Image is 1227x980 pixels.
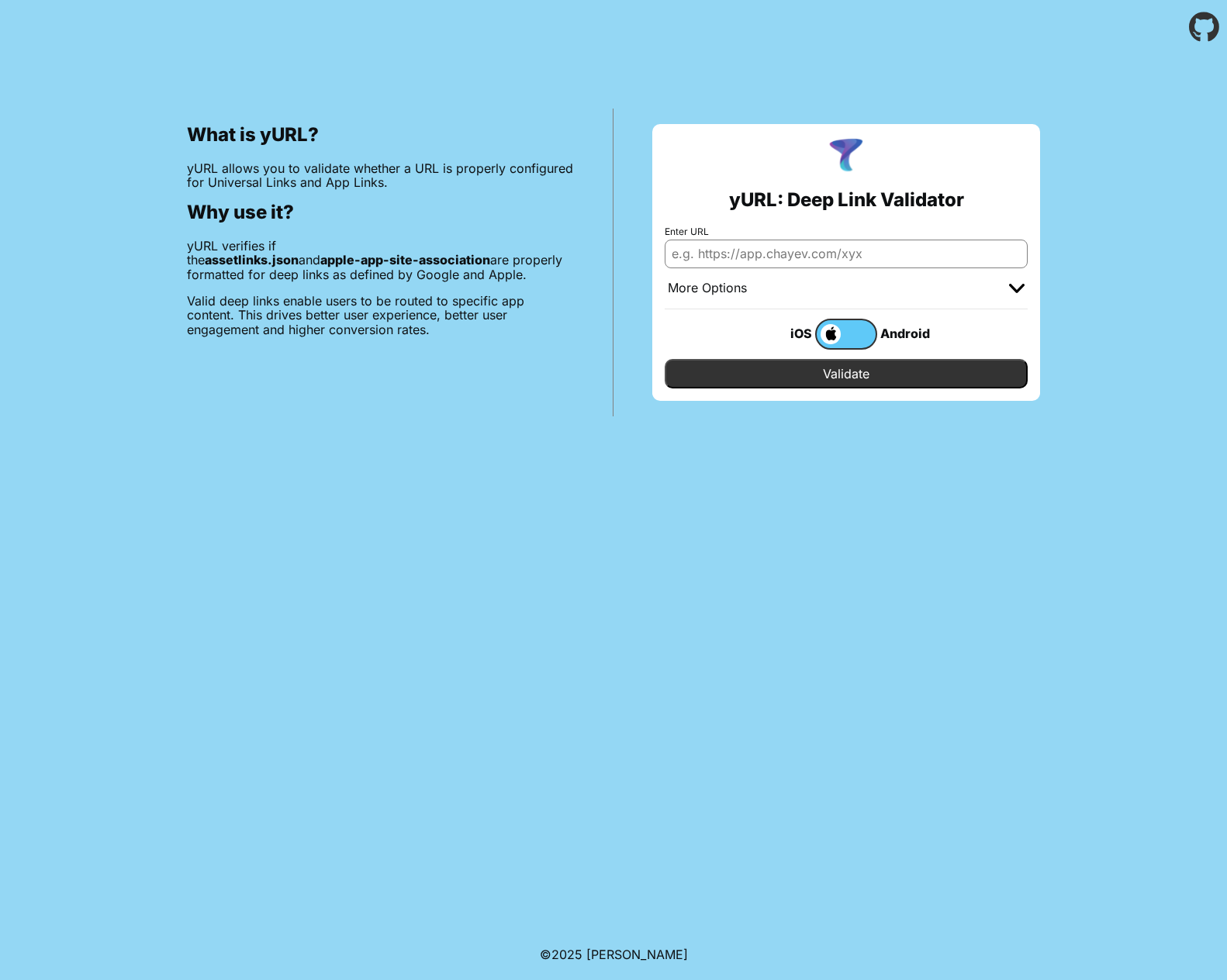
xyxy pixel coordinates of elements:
p: yURL allows you to validate whether a URL is properly configured for Universal Links and App Links. [187,161,574,190]
input: Validate [665,359,1028,388]
b: apple-app-site-association [320,252,490,267]
div: iOS [753,323,815,343]
h2: Why use it? [187,202,574,223]
img: yURL Logo [826,136,866,177]
h2: yURL: Deep Link Validator [729,189,964,211]
div: Android [877,323,939,343]
input: e.g. https://app.chayev.com/xyx [665,240,1028,267]
footer: © [540,929,688,980]
p: yURL verifies if the and are properly formatted for deep links as defined by Google and Apple. [187,239,574,281]
p: Valid deep links enable users to be routed to specific app content. This drives better user exper... [187,294,574,336]
img: chevron [1009,284,1025,293]
span: 2025 [551,947,582,962]
b: assetlinks.json [205,252,299,267]
a: Michael Ibragimchayev's Personal Site [586,947,688,962]
h2: What is yURL? [187,124,574,146]
div: More Options [668,281,747,296]
label: Enter URL [665,226,1028,237]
